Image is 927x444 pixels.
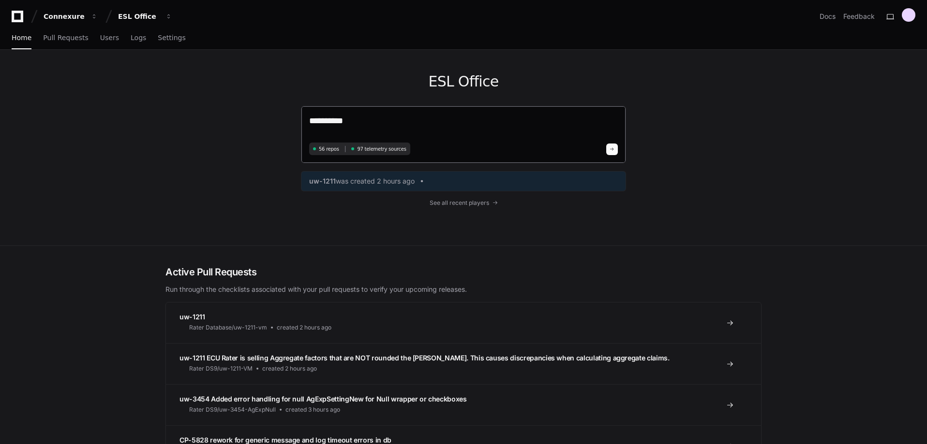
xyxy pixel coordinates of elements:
span: uw-1211 [179,313,205,321]
a: uw-1211was created 2 hours ago [309,176,618,186]
div: Connexure [44,12,85,21]
a: Pull Requests [43,27,88,49]
span: Logs [131,35,146,41]
span: Users [100,35,119,41]
span: uw-1211 ECU Rater is selling Aggregate factors that are NOT rounded the [PERSON_NAME]. This cause... [179,354,670,362]
span: 97 telemetry sources [357,145,406,153]
span: created 2 hours ago [277,324,331,331]
button: Connexure [40,8,102,25]
span: See all recent players [430,199,489,207]
span: Home [12,35,31,41]
span: Settings [158,35,185,41]
a: Docs [820,12,836,21]
span: Rater Database/uw-1211-vm [189,324,267,331]
h2: Active Pull Requests [165,265,762,279]
span: Pull Requests [43,35,88,41]
a: uw-3454 Added error handling for null AgExpSettingNew for Null wrapper or checkboxesRater DS9/uw-... [166,384,761,425]
a: Home [12,27,31,49]
a: Logs [131,27,146,49]
a: uw-1211 ECU Rater is selling Aggregate factors that are NOT rounded the [PERSON_NAME]. This cause... [166,343,761,384]
span: uw-3454 Added error handling for null AgExpSettingNew for Null wrapper or checkboxes [179,395,467,403]
a: uw-1211Rater Database/uw-1211-vmcreated 2 hours ago [166,302,761,343]
button: Feedback [843,12,875,21]
h1: ESL Office [301,73,626,90]
button: ESL Office [114,8,176,25]
div: ESL Office [118,12,160,21]
span: created 2 hours ago [262,365,317,372]
p: Run through the checklists associated with your pull requests to verify your upcoming releases. [165,285,762,294]
span: was created 2 hours ago [336,176,415,186]
span: CP-5828 rework for generic message and log timeout errors in db [179,436,391,444]
span: Rater DS9/uw-3454-AgExpNull [189,406,276,414]
span: Rater DS9/uw-1211-VM [189,365,253,372]
a: See all recent players [301,199,626,207]
a: Settings [158,27,185,49]
span: created 3 hours ago [285,406,340,414]
span: uw-1211 [309,176,336,186]
span: 56 repos [319,145,339,153]
a: Users [100,27,119,49]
